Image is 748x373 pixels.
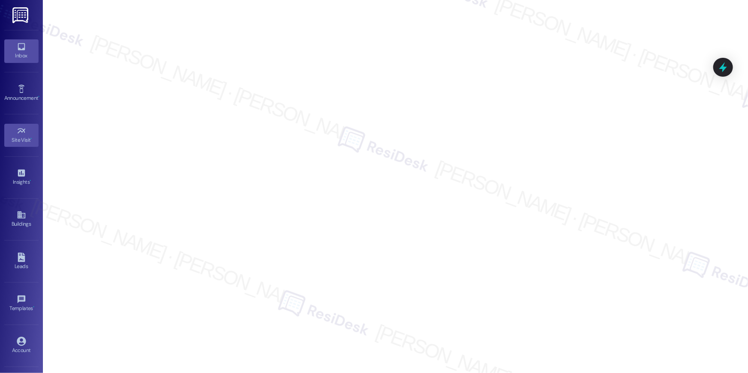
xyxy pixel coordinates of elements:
span: • [31,136,32,142]
a: Insights • [4,166,39,189]
a: Site Visit • [4,124,39,147]
a: Leads [4,250,39,273]
a: Templates • [4,292,39,315]
span: • [30,178,31,184]
a: Buildings [4,208,39,231]
span: • [33,304,34,310]
img: ResiDesk Logo [12,7,30,23]
a: Account [4,334,39,357]
a: Inbox [4,39,39,63]
span: • [38,94,39,100]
